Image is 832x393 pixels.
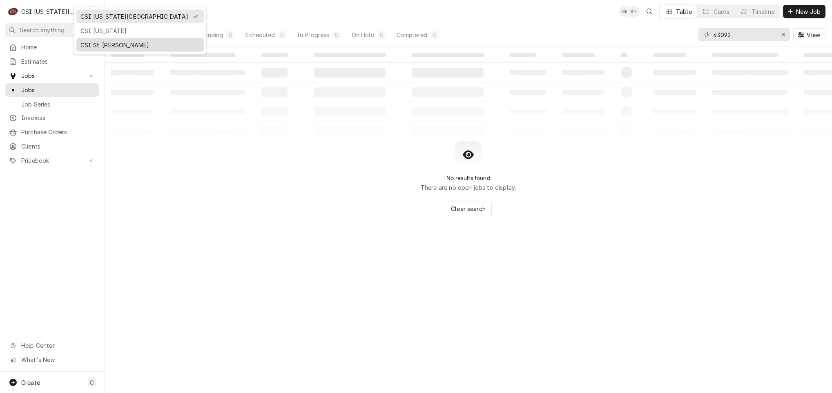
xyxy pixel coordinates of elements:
a: Go to Jobs [5,83,99,97]
a: Go to Job Series [5,98,99,111]
div: CSI St. [PERSON_NAME] [80,41,200,49]
span: Jobs [21,86,95,94]
div: CSI [US_STATE] [80,27,200,35]
span: Job Series [21,100,95,109]
div: CSI [US_STATE][GEOGRAPHIC_DATA] [80,12,188,21]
